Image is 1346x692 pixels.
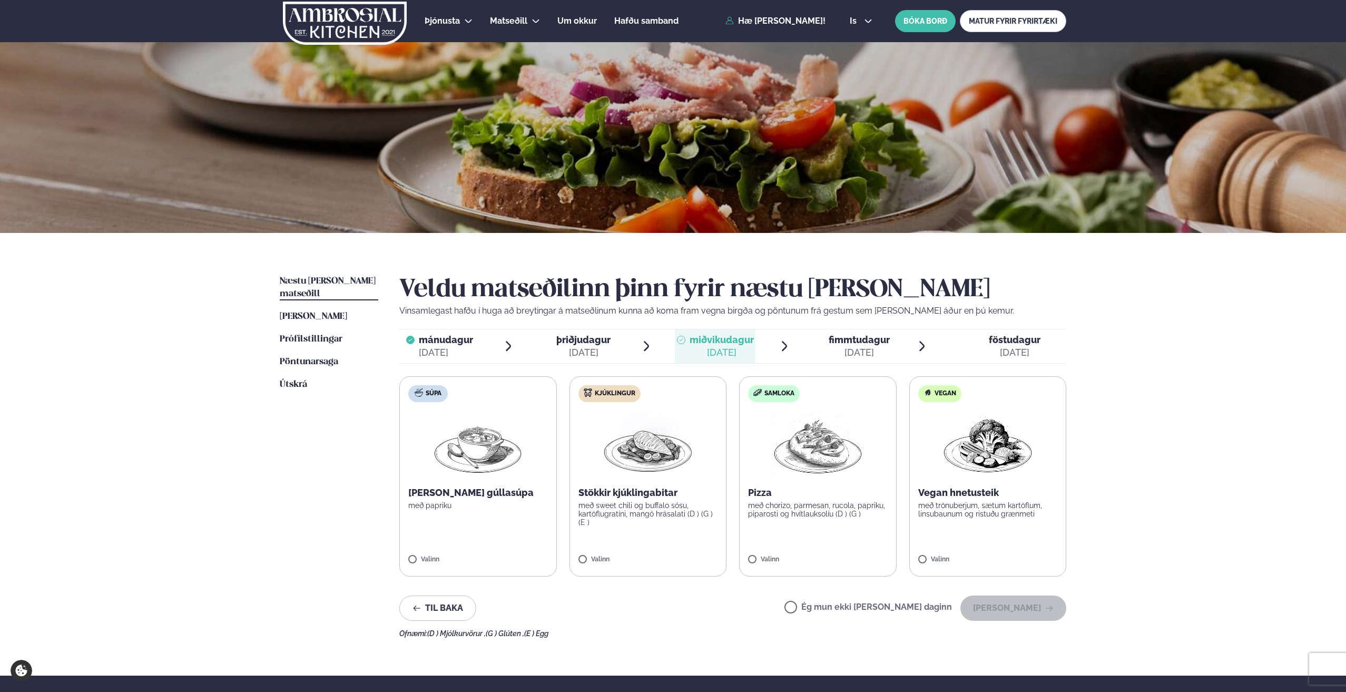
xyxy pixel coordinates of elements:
a: Þjónusta [425,15,460,27]
p: með chorizo, parmesan, rucola, papriku, piparosti og hvítlauksolíu (D ) (G ) [748,501,888,518]
div: [DATE] [556,346,611,359]
span: mánudagur [419,334,473,345]
img: Vegan.svg [923,388,932,397]
a: MATUR FYRIR FYRIRTÆKI [960,10,1066,32]
span: Matseðill [490,16,527,26]
button: Til baka [399,596,476,621]
a: Um okkur [557,15,597,27]
a: Næstu [PERSON_NAME] matseðill [280,275,378,300]
img: Pizza-Bread.png [771,411,864,478]
div: [DATE] [989,346,1040,359]
a: Hæ [PERSON_NAME]! [725,16,826,26]
span: Súpa [426,389,441,398]
span: is [850,17,860,25]
img: logo [282,2,408,45]
img: chicken.svg [584,388,592,397]
span: Prófílstillingar [280,335,342,344]
span: föstudagur [989,334,1040,345]
img: sandwich-new-16px.svg [753,389,762,396]
span: Vegan [935,389,956,398]
span: þriðjudagur [556,334,611,345]
div: Ofnæmi: [399,629,1066,638]
a: Cookie settings [11,660,32,681]
img: soup.svg [415,388,423,397]
img: Chicken-breast.png [602,411,694,478]
button: is [841,17,881,25]
span: Útskrá [280,380,307,389]
span: Þjónusta [425,16,460,26]
div: [DATE] [829,346,890,359]
p: Vegan hnetusteik [918,486,1058,499]
a: Prófílstillingar [280,333,342,346]
button: BÓKA BORÐ [895,10,956,32]
h2: Veldu matseðilinn þinn fyrir næstu [PERSON_NAME] [399,275,1066,305]
span: Hafðu samband [614,16,679,26]
a: Matseðill [490,15,527,27]
a: [PERSON_NAME] [280,310,347,323]
img: Vegan.png [941,411,1034,478]
span: Um okkur [557,16,597,26]
span: [PERSON_NAME] [280,312,347,321]
span: miðvikudagur [690,334,754,345]
p: Pizza [748,486,888,499]
img: Soup.png [431,411,524,478]
a: Pöntunarsaga [280,356,338,368]
p: með papriku [408,501,548,510]
span: Næstu [PERSON_NAME] matseðill [280,277,376,298]
p: Vinsamlegast hafðu í huga að breytingar á matseðlinum kunna að koma fram vegna birgða og pöntunum... [399,305,1066,317]
p: [PERSON_NAME] gúllasúpa [408,486,548,499]
button: [PERSON_NAME] [960,596,1066,621]
span: Pöntunarsaga [280,357,338,366]
p: með trönuberjum, sætum kartöflum, linsubaunum og ristuðu grænmeti [918,501,1058,518]
p: Stökkir kjúklingabitar [578,486,718,499]
span: fimmtudagur [829,334,890,345]
div: [DATE] [419,346,473,359]
p: með sweet chili og buffalo sósu, kartöflugratíni, mangó hrásalati (D ) (G ) (E ) [578,501,718,527]
span: Kjúklingur [595,389,635,398]
span: Samloka [764,389,794,398]
span: (G ) Glúten , [486,629,524,638]
a: Útskrá [280,378,307,391]
div: [DATE] [690,346,754,359]
span: (E ) Egg [524,629,548,638]
span: (D ) Mjólkurvörur , [427,629,486,638]
a: Hafðu samband [614,15,679,27]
